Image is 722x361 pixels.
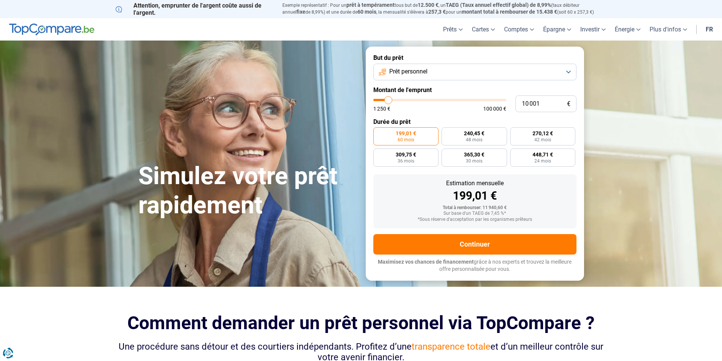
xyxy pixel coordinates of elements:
div: 199,01 € [379,190,570,202]
span: 199,01 € [396,131,416,136]
span: 240,45 € [464,131,484,136]
div: Total à rembourser: 11 940,60 € [379,205,570,211]
span: TAEG (Taux annuel effectif global) de 8,99% [446,2,551,8]
a: Cartes [467,18,500,41]
span: 48 mois [466,138,482,142]
label: Durée du prêt [373,118,576,125]
span: 100 000 € [483,106,506,111]
span: 448,71 € [532,152,553,157]
a: Prêts [439,18,467,41]
span: 365,30 € [464,152,484,157]
span: transparence totale [412,341,490,352]
div: *Sous réserve d'acceptation par les organismes prêteurs [379,217,570,222]
p: grâce à nos experts et trouvez la meilleure offre personnalisée pour vous. [373,258,576,273]
div: Sur base d'un TAEG de 7,45 %* [379,211,570,216]
label: But du prêt [373,54,576,61]
span: 24 mois [534,159,551,163]
a: Épargne [539,18,576,41]
p: Exemple représentatif : Pour un tous but de , un (taux débiteur annuel de 8,99%) et une durée de ... [282,2,607,16]
span: 12.500 € [418,2,439,8]
button: Prêt personnel [373,64,576,80]
a: fr [701,18,717,41]
span: Maximisez vos chances de financement [378,259,474,265]
span: 1 250 € [373,106,390,111]
span: prêt à tempérament [346,2,395,8]
a: Investir [576,18,610,41]
span: 270,12 € [532,131,553,136]
a: Énergie [610,18,645,41]
p: Attention, emprunter de l'argent coûte aussi de l'argent. [116,2,273,16]
span: 36 mois [398,159,414,163]
span: 60 mois [357,9,376,15]
span: 257,3 € [428,9,446,15]
span: 42 mois [534,138,551,142]
button: Continuer [373,234,576,255]
span: montant total à rembourser de 15.438 € [462,9,557,15]
h2: Comment demander un prêt personnel via TopCompare ? [116,313,607,333]
span: fixe [296,9,305,15]
a: Comptes [500,18,539,41]
span: Prêt personnel [389,67,428,76]
img: TopCompare [9,23,94,36]
a: Plus d'infos [645,18,692,41]
label: Montant de l'emprunt [373,86,576,94]
h1: Simulez votre prêt rapidement [138,162,357,220]
span: 309,75 € [396,152,416,157]
span: 60 mois [398,138,414,142]
span: € [567,101,570,107]
span: 30 mois [466,159,482,163]
div: Estimation mensuelle [379,180,570,186]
